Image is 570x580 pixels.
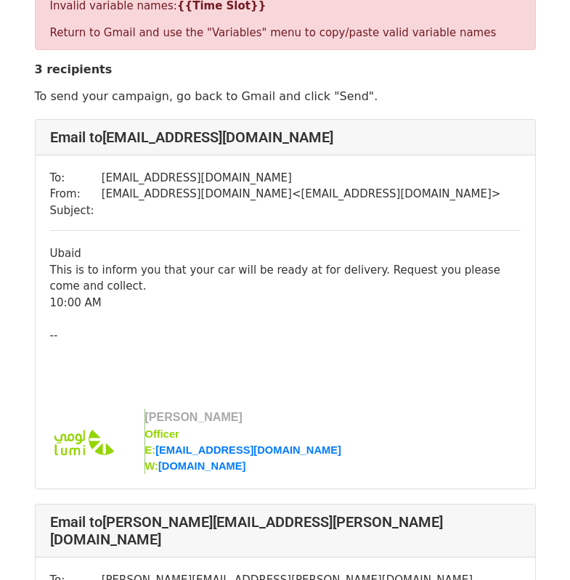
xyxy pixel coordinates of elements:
div: 10:00 AM [50,295,521,311]
td: [EMAIL_ADDRESS][DOMAIN_NAME] [102,170,501,187]
td: [EMAIL_ADDRESS][DOMAIN_NAME] < [EMAIL_ADDRESS][DOMAIN_NAME] > [102,186,501,203]
h4: Email to [PERSON_NAME][EMAIL_ADDRESS][PERSON_NAME][DOMAIN_NAME] [50,513,521,548]
div: Ubaid [50,245,521,262]
td: To: [50,170,102,187]
td: From: [50,186,102,203]
p: Return to Gmail and use the "Variables" menu to copy/paste valid variable names [50,25,521,41]
span: -- [50,329,58,342]
p: To send your campaign, go back to Gmail and click "Send". [35,89,536,104]
strong: 3 recipients [35,62,113,76]
img: AIorK4yTSaN6RcYSbZG72ApGLYU5ZH0KK4ve3Q9Yv5DCkWAAD4nnWOlmOaBjk-uOIyBvxSwRaUB8q-aUjba7 [50,421,123,462]
div: This is to inform you that your car will be ready at for delivery. Request you please come and co... [50,262,521,295]
h4: Email to [EMAIL_ADDRESS][DOMAIN_NAME] [50,128,521,146]
a: [DOMAIN_NAME] [158,460,246,472]
td: Subject: [50,203,102,219]
b: Officer E: W: [145,428,341,472]
a: [EMAIL_ADDRESS][DOMAIN_NAME] [155,444,341,456]
iframe: Chat Widget [497,510,570,580]
td: [PERSON_NAME] [145,409,341,426]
